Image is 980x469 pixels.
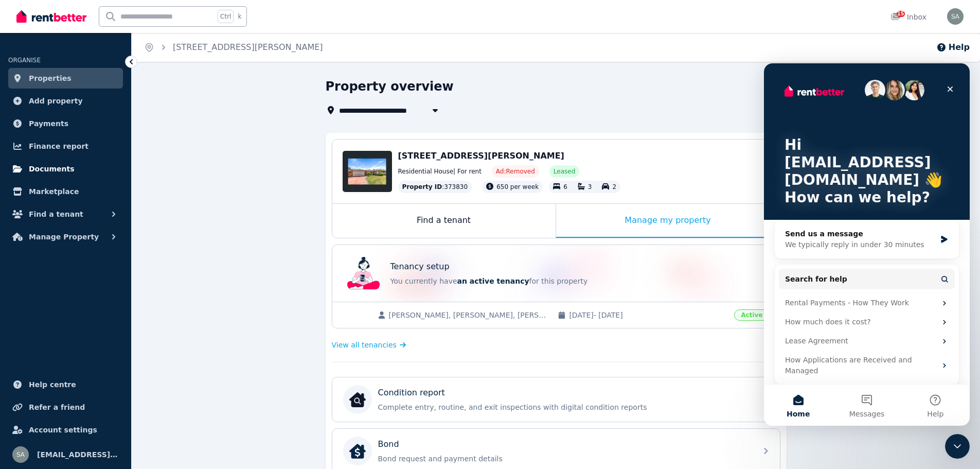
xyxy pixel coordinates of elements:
a: Payments [8,113,123,134]
div: Find a tenant [332,204,556,238]
img: Tenancy setup [347,257,380,290]
span: k [238,12,241,21]
span: Properties [29,72,72,84]
img: RentBetter [16,9,86,24]
img: savim83@gmail.com [947,8,964,25]
span: 650 per week [496,183,539,190]
span: Ctrl [218,10,234,23]
span: Ad: Removed [496,167,535,176]
a: View all tenancies [332,340,406,350]
button: Find a tenant [8,204,123,224]
p: You currently have for this property [390,276,751,286]
span: Account settings [29,424,97,436]
button: Help [936,41,970,54]
a: Add property [8,91,123,111]
div: Inbox [890,12,926,22]
span: Documents [29,163,75,175]
span: Add property [29,95,83,107]
div: Manage my property [556,204,780,238]
p: Condition report [378,387,445,399]
span: Property ID [402,183,442,191]
span: Manage Property [29,231,99,243]
span: 6 [563,183,567,190]
span: Marketplace [29,185,79,198]
p: Complete entry, routine, and exit inspections with digital condition reports [378,402,751,412]
p: Bond request and payment details [378,454,751,464]
span: ORGANISE [8,57,41,64]
a: Refer a friend [8,397,123,418]
span: Help centre [29,378,76,391]
span: View all tenancies [332,340,397,350]
button: Manage Property [8,227,123,247]
span: Find a tenant [29,208,83,220]
span: Active [734,309,769,321]
iframe: Intercom live chat [945,434,970,459]
div: : 373830 [398,181,472,193]
a: Marketplace [8,181,123,202]
img: Condition report [349,391,366,408]
a: [STREET_ADDRESS][PERSON_NAME] [173,42,323,52]
span: Residential House | For rent [398,167,482,176]
a: Tenancy setupTenancy setupYou currently havean active tenancyfor this property [332,245,780,302]
a: Properties [8,68,123,89]
nav: Breadcrumb [132,33,335,62]
span: [STREET_ADDRESS][PERSON_NAME] [398,151,564,161]
span: 2 [612,183,616,190]
iframe: Intercom live chat [764,63,970,426]
a: Account settings [8,420,123,440]
h1: Property overview [326,78,454,95]
a: Finance report [8,136,123,157]
span: Finance report [29,140,88,152]
a: Help centre [8,374,123,395]
span: an active tenancy [457,277,529,285]
a: Condition reportCondition reportComplete entry, routine, and exit inspections with digital condit... [332,377,780,422]
span: 3 [588,183,592,190]
span: [EMAIL_ADDRESS][DOMAIN_NAME] [37,448,119,461]
img: Bond [349,443,366,459]
span: [PERSON_NAME], [PERSON_NAME], [PERSON_NAME] [389,310,548,320]
img: savim83@gmail.com [12,446,29,463]
p: Tenancy setup [390,260,450,273]
p: Bond [378,438,399,450]
span: 15 [897,11,905,17]
span: Payments [29,117,68,130]
span: Leased [554,167,575,176]
a: Documents [8,159,123,179]
span: [DATE] - [DATE] [569,310,728,320]
span: Refer a friend [29,401,85,413]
